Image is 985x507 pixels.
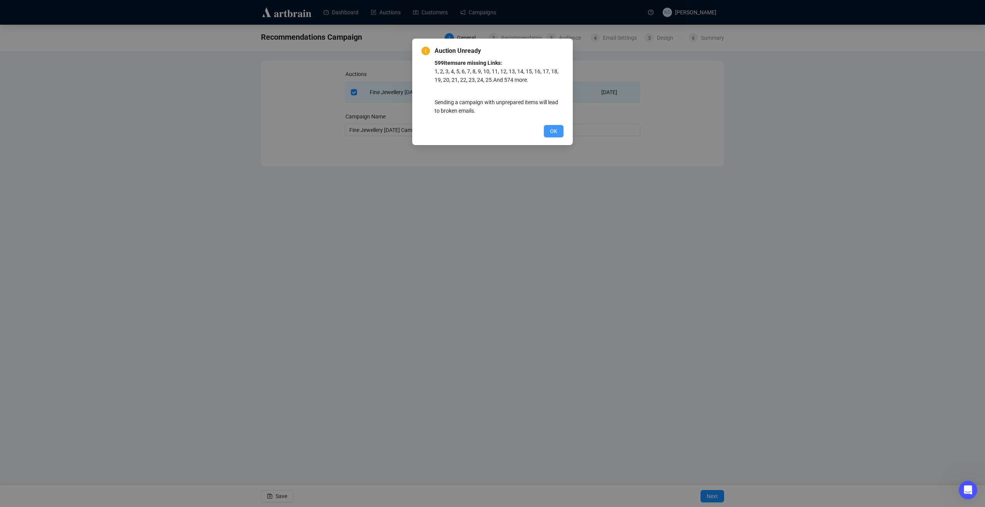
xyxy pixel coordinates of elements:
[435,46,564,56] span: Auction Unready
[959,481,977,499] iframe: Intercom live chat
[435,59,564,93] p: 1, 2, 3, 4, 5, 6, 7, 8, 9, 10, 11, 12, 13, 14, 15, 16, 17, 18, 19, 20, 21, 22, 23, 24, 25 . And 5...
[435,60,502,66] strong: 599 Item s are missing Links:
[550,127,557,135] span: OK
[435,98,564,115] p: Sending a campaign with unprepared items will lead to broken emails.
[421,47,430,55] span: exclamation-circle
[544,125,564,137] button: OK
